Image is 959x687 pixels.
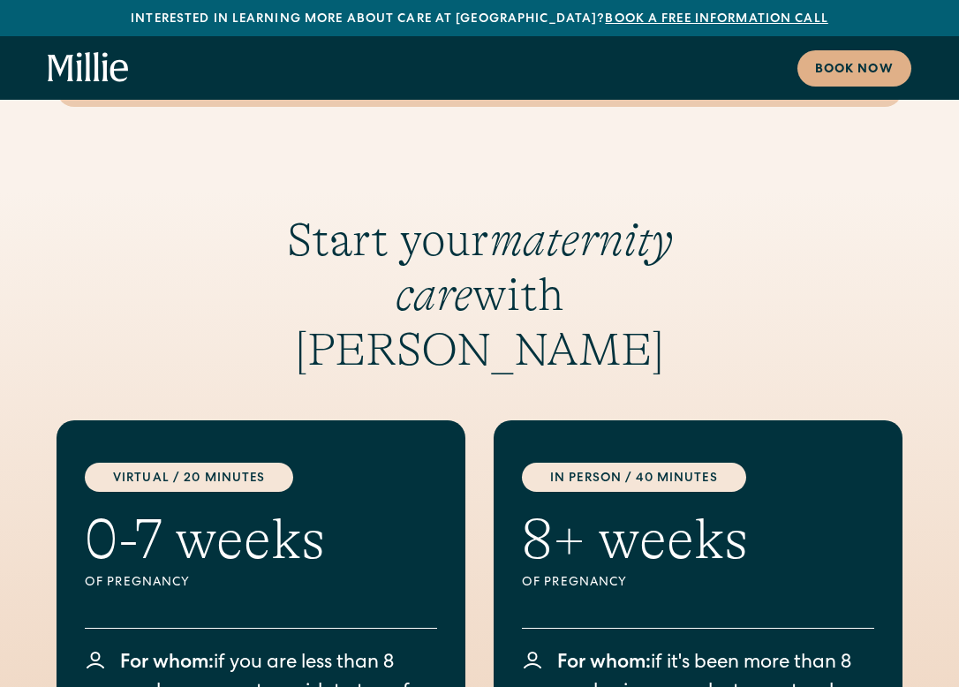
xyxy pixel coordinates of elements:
[85,574,325,593] div: Of pregnancy
[48,52,129,84] a: home
[797,50,911,87] a: Book now
[85,463,293,492] div: Virtual / 20 Minutes
[522,574,748,593] div: Of pregnancy
[396,214,673,321] em: maternity care
[605,13,827,26] a: Book a free information call
[120,654,214,674] span: For whom:
[557,654,651,674] span: For whom:
[522,463,746,492] div: in person / 40 minutes
[85,506,325,574] h2: 0-7 weeks
[216,213,743,378] h3: Start your with [PERSON_NAME]
[522,506,748,574] h2: 8+ weeks
[815,61,894,79] div: Book now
